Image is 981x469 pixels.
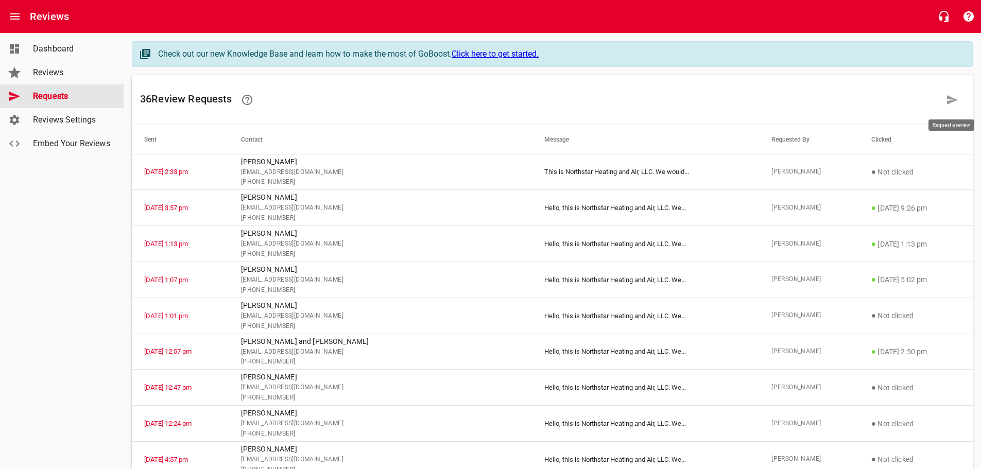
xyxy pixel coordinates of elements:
[140,88,940,112] h6: 36 Review Request s
[144,168,188,176] a: [DATE] 2:33 pm
[132,125,229,154] th: Sent
[241,285,520,296] span: [PHONE_NUMBER]
[241,321,520,332] span: [PHONE_NUMBER]
[144,240,188,248] a: [DATE] 1:13 pm
[241,249,520,259] span: [PHONE_NUMBER]
[33,90,111,102] span: Requests
[241,357,520,367] span: [PHONE_NUMBER]
[871,239,876,249] span: ●
[241,372,520,383] p: [PERSON_NAME]
[859,125,973,154] th: Clicked
[33,43,111,55] span: Dashboard
[532,125,759,154] th: Message
[30,8,69,25] h6: Reviews
[871,453,960,465] p: Not clicked
[871,418,960,430] p: Not clicked
[532,226,759,262] td: Hello, this is Northstar Heating and Air, LLC. We ...
[241,203,520,213] span: [EMAIL_ADDRESS][DOMAIN_NAME]
[241,383,520,393] span: [EMAIL_ADDRESS][DOMAIN_NAME]
[241,311,520,321] span: [EMAIL_ADDRESS][DOMAIN_NAME]
[241,408,520,419] p: [PERSON_NAME]
[771,454,846,464] span: [PERSON_NAME]
[144,348,192,355] a: [DATE] 12:57 pm
[771,346,846,357] span: [PERSON_NAME]
[871,203,876,213] span: ●
[871,383,876,392] span: ●
[158,48,962,60] div: Check out our new Knowledge Base and learn how to make the most of GoBoost.
[771,310,846,321] span: [PERSON_NAME]
[532,190,759,226] td: Hello, this is Northstar Heating and Air, LLC. We ...
[241,157,520,167] p: [PERSON_NAME]
[452,49,539,59] a: Click here to get started.
[144,456,188,463] a: [DATE] 4:57 pm
[871,274,876,284] span: ●
[932,4,956,29] button: Live Chat
[771,383,846,393] span: [PERSON_NAME]
[241,167,520,178] span: [EMAIL_ADDRESS][DOMAIN_NAME]
[241,455,520,465] span: [EMAIL_ADDRESS][DOMAIN_NAME]
[871,454,876,464] span: ●
[532,154,759,190] td: This is Northstar Heating and Air, LLC. We would ...
[3,4,27,29] button: Open drawer
[241,429,520,439] span: [PHONE_NUMBER]
[871,238,960,250] p: [DATE] 1:13 pm
[235,88,260,112] a: Learn how requesting reviews can improve your online presence
[144,312,188,320] a: [DATE] 1:01 pm
[241,393,520,403] span: [PHONE_NUMBER]
[144,384,192,391] a: [DATE] 12:47 pm
[771,167,846,177] span: [PERSON_NAME]
[241,275,520,285] span: [EMAIL_ADDRESS][DOMAIN_NAME]
[871,346,876,356] span: ●
[241,444,520,455] p: [PERSON_NAME]
[871,167,876,177] span: ●
[871,345,960,358] p: [DATE] 2:50 pm
[871,309,960,322] p: Not clicked
[532,370,759,406] td: Hello, this is Northstar Heating and Air, LLC. We ...
[33,66,111,79] span: Reviews
[241,336,520,347] p: [PERSON_NAME] and [PERSON_NAME]
[871,310,876,320] span: ●
[241,192,520,203] p: [PERSON_NAME]
[771,203,846,213] span: [PERSON_NAME]
[871,202,960,214] p: [DATE] 9:26 pm
[241,228,520,239] p: [PERSON_NAME]
[532,298,759,334] td: Hello, this is Northstar Heating and Air, LLC. We ...
[241,300,520,311] p: [PERSON_NAME]
[956,4,981,29] button: Support Portal
[241,213,520,223] span: [PHONE_NUMBER]
[771,274,846,285] span: [PERSON_NAME]
[33,137,111,150] span: Embed Your Reviews
[759,125,858,154] th: Requested By
[241,347,520,357] span: [EMAIL_ADDRESS][DOMAIN_NAME]
[241,264,520,275] p: [PERSON_NAME]
[771,419,846,429] span: [PERSON_NAME]
[871,419,876,428] span: ●
[229,125,532,154] th: Contact
[871,273,960,286] p: [DATE] 5:02 pm
[241,419,520,429] span: [EMAIL_ADDRESS][DOMAIN_NAME]
[771,239,846,249] span: [PERSON_NAME]
[144,276,188,284] a: [DATE] 1:07 pm
[532,334,759,370] td: Hello, this is Northstar Heating and Air, LLC. We ...
[144,420,192,427] a: [DATE] 12:24 pm
[532,262,759,298] td: Hello, this is Northstar Heating and Air, LLC. We ...
[33,114,111,126] span: Reviews Settings
[871,381,960,394] p: Not clicked
[144,204,188,212] a: [DATE] 3:57 pm
[241,177,520,187] span: [PHONE_NUMBER]
[532,406,759,442] td: Hello, this is Northstar Heating and Air, LLC. We ...
[871,166,960,178] p: Not clicked
[241,239,520,249] span: [EMAIL_ADDRESS][DOMAIN_NAME]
